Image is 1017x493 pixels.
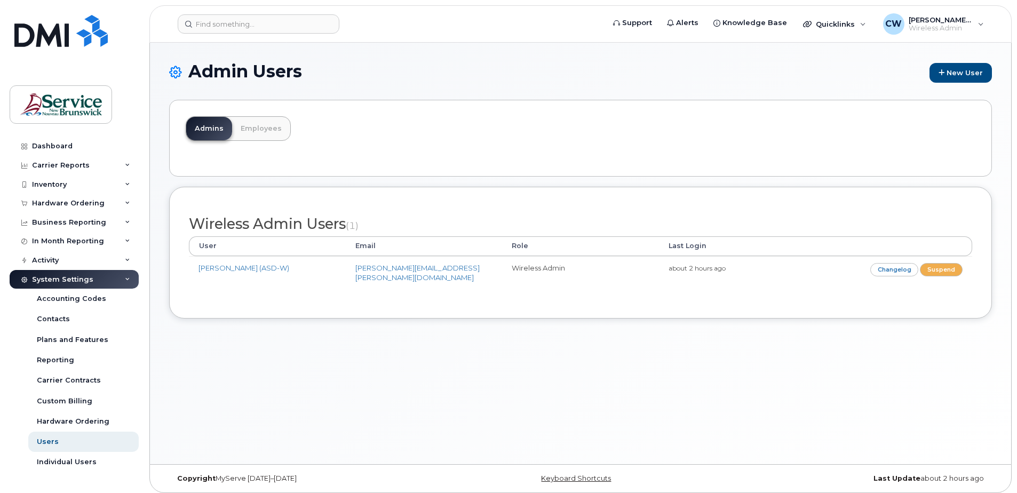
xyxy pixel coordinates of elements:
[920,263,963,276] a: Suspend
[718,474,992,483] div: about 2 hours ago
[189,216,972,232] h2: Wireless Admin Users
[177,474,216,482] strong: Copyright
[873,474,920,482] strong: Last Update
[870,263,919,276] a: Changelog
[355,264,480,282] a: [PERSON_NAME][EMAIL_ADDRESS][PERSON_NAME][DOMAIN_NAME]
[502,236,659,256] th: Role
[929,63,992,83] a: New User
[502,256,659,289] td: Wireless Admin
[669,264,726,272] small: about 2 hours ago
[186,117,232,140] a: Admins
[198,264,289,272] a: [PERSON_NAME] (ASD-W)
[169,474,443,483] div: MyServe [DATE]–[DATE]
[346,220,359,231] small: (1)
[541,474,611,482] a: Keyboard Shortcuts
[169,62,992,83] h1: Admin Users
[232,117,290,140] a: Employees
[189,236,346,256] th: User
[659,236,816,256] th: Last Login
[346,236,503,256] th: Email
